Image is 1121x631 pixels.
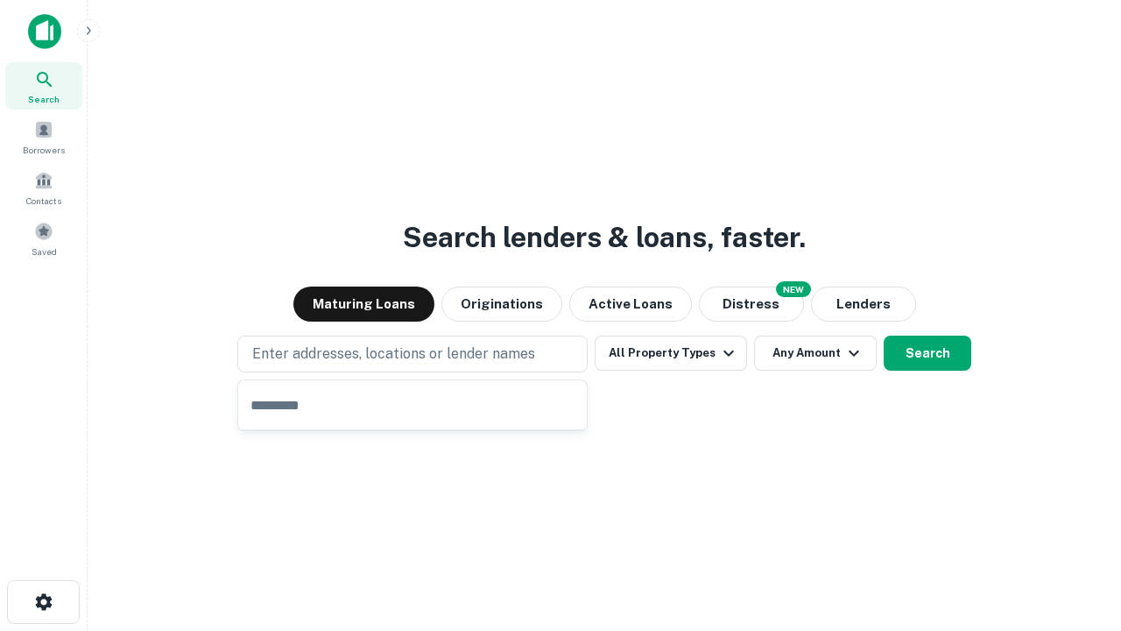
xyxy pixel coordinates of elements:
button: Enter addresses, locations or lender names [237,336,588,372]
a: Search [5,62,82,110]
span: Contacts [26,194,61,208]
button: Search [884,336,971,371]
button: Lenders [811,287,916,322]
button: Maturing Loans [293,287,434,322]
h3: Search lenders & loans, faster. [403,216,806,259]
span: Borrowers [23,143,65,157]
button: Originations [441,287,562,322]
span: Search [28,92,60,106]
img: capitalize-icon.png [28,14,61,49]
button: Any Amount [754,336,877,371]
a: Contacts [5,164,82,211]
span: Saved [32,245,57,259]
button: Active Loans [569,287,692,322]
a: Saved [5,215,82,262]
p: Enter addresses, locations or lender names [252,344,535,365]
button: All Property Types [595,336,747,371]
button: Search distressed loans with lien and other non-mortgage details. [699,287,804,322]
div: NEW [776,281,811,297]
iframe: Chat Widget [1033,491,1121,575]
a: Borrowers [5,113,82,160]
